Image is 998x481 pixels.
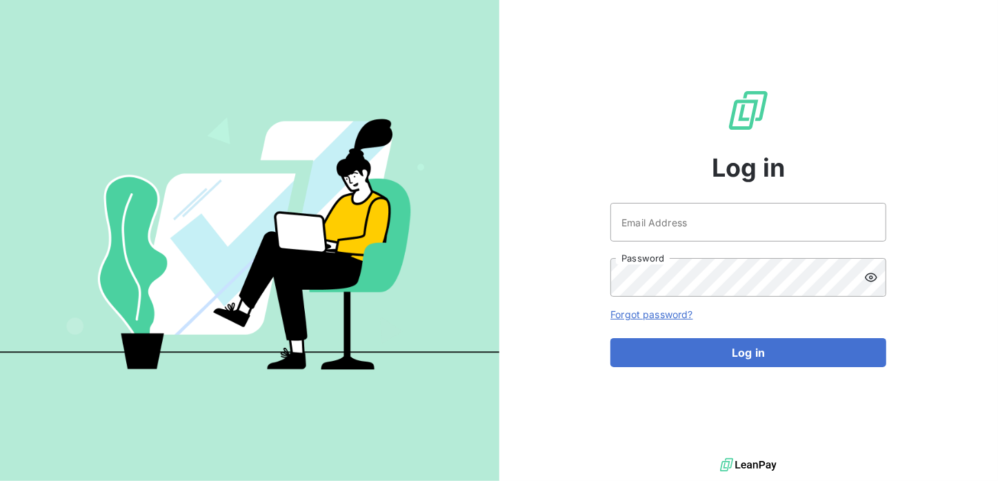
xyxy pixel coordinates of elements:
span: Log in [712,149,786,186]
button: Log in [610,338,886,367]
input: placeholder [610,203,886,242]
a: Forgot password? [610,308,692,320]
img: LeanPay Logo [726,88,770,132]
img: logo [720,455,777,475]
